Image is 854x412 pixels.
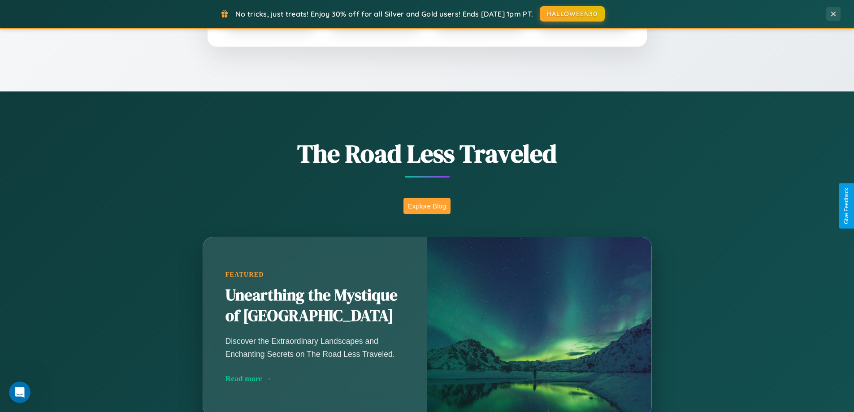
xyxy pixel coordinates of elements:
h1: The Road Less Traveled [158,136,696,171]
p: Discover the Extraordinary Landscapes and Enchanting Secrets on The Road Less Traveled. [225,335,405,360]
div: Featured [225,271,405,278]
button: Explore Blog [403,198,451,214]
div: Give Feedback [843,188,850,224]
iframe: Intercom live chat [9,382,30,403]
div: Read more → [225,374,405,383]
button: HALLOWEEN30 [540,6,605,22]
h2: Unearthing the Mystique of [GEOGRAPHIC_DATA] [225,285,405,326]
span: No tricks, just treats! Enjoy 30% off for all Silver and Gold users! Ends [DATE] 1pm PT. [235,9,533,18]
